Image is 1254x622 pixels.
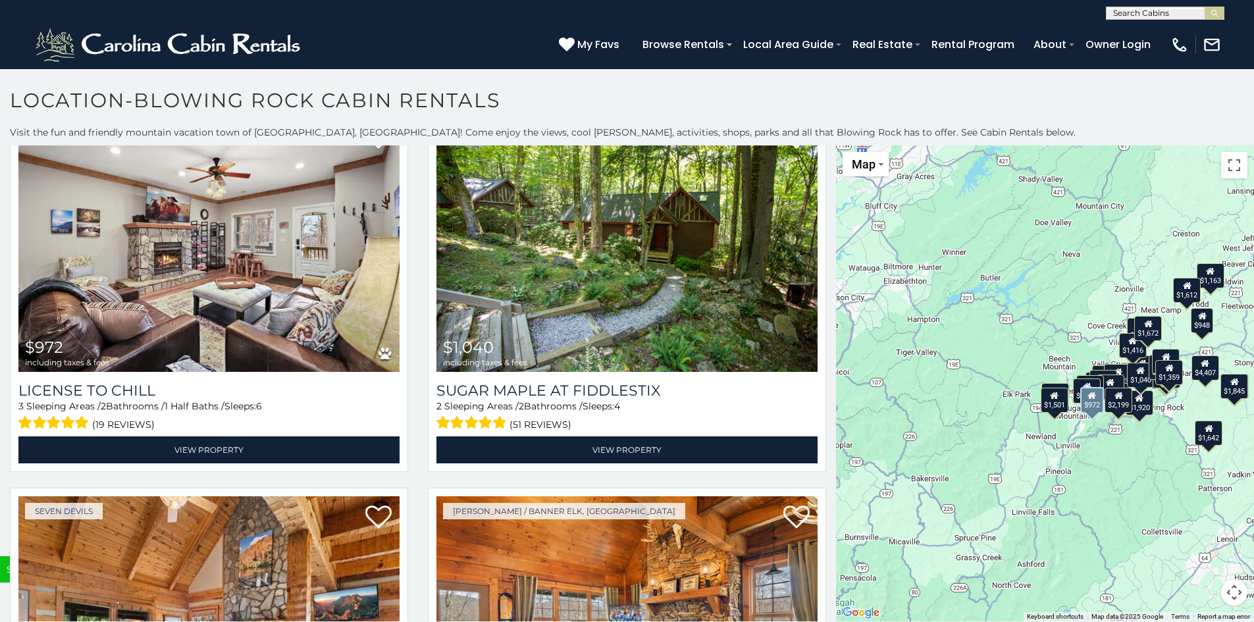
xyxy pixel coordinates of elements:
[1152,349,1180,374] div: $1,345
[18,117,400,372] img: License to Chill
[1191,308,1214,333] div: $948
[1149,355,1177,380] div: $1,205
[1171,613,1189,620] a: Terms (opens in new tab)
[256,400,262,412] span: 6
[1197,263,1224,288] div: $1,163
[25,338,63,357] span: $972
[839,604,883,621] img: Google
[1203,36,1221,54] img: mail-regular-white.png
[1151,363,1179,388] div: $1,323
[1076,375,1104,400] div: $1,293
[1197,613,1250,620] a: Report a map error
[1080,387,1104,413] div: $972
[33,25,306,65] img: White-1-2.png
[1128,317,1155,342] div: $1,992
[1119,332,1147,357] div: $1,416
[925,33,1021,56] a: Rental Program
[365,504,392,532] a: Add to favorites
[1221,373,1249,398] div: $1,845
[1221,152,1247,178] button: Toggle fullscreen view
[25,358,109,367] span: including taxes & fees
[443,338,494,357] span: $1,040
[18,400,24,412] span: 3
[559,36,623,53] a: My Favs
[1135,315,1163,340] div: $1,672
[436,382,818,400] a: Sugar Maple at Fiddlestix
[18,436,400,463] a: View Property
[1127,363,1155,388] div: $1,040
[846,33,919,56] a: Real Estate
[1097,374,1124,399] div: $1,377
[509,416,571,433] span: (51 reviews)
[1191,355,1219,380] div: $4,407
[1195,420,1223,445] div: $1,642
[101,400,106,412] span: 2
[1079,33,1157,56] a: Owner Login
[18,117,400,372] a: License to Chill $972 including taxes & fees
[1156,359,1184,384] div: $1,359
[443,358,527,367] span: including taxes & fees
[614,400,620,412] span: 4
[1105,363,1132,388] div: $1,153
[436,117,818,372] img: Sugar Maple at Fiddlestix
[577,36,619,53] span: My Favs
[1221,579,1247,606] button: Map camera controls
[18,400,400,433] div: Sleeping Areas / Bathrooms / Sleeps:
[92,416,155,433] span: (19 reviews)
[843,152,889,176] button: Change map style
[839,604,883,621] a: Open this area in Google Maps (opens a new window)
[1041,388,1068,413] div: $1,501
[1170,36,1189,54] img: phone-regular-white.png
[165,400,224,412] span: 1 Half Baths /
[1105,387,1132,412] div: $2,199
[1027,612,1084,621] button: Keyboard shortcuts
[1027,33,1073,56] a: About
[1091,613,1163,620] span: Map data ©2025 Google
[443,503,685,519] a: [PERSON_NAME] / Banner Elk, [GEOGRAPHIC_DATA]
[436,117,818,372] a: Sugar Maple at Fiddlestix $1,040 including taxes & fees
[636,33,731,56] a: Browse Rentals
[1126,390,1153,415] div: $1,920
[852,157,875,171] span: Map
[25,503,103,519] a: Seven Devils
[436,436,818,463] a: View Property
[783,504,810,532] a: Add to favorites
[737,33,840,56] a: Local Area Guide
[1089,370,1117,395] div: $1,362
[436,400,818,433] div: Sleeping Areas / Bathrooms / Sleeps:
[1153,363,1181,388] div: $4,291
[1041,383,1069,408] div: $1,150
[519,400,524,412] span: 2
[436,400,442,412] span: 2
[1174,278,1201,303] div: $1,612
[18,382,400,400] a: License to Chill
[1074,378,1101,403] div: $1,396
